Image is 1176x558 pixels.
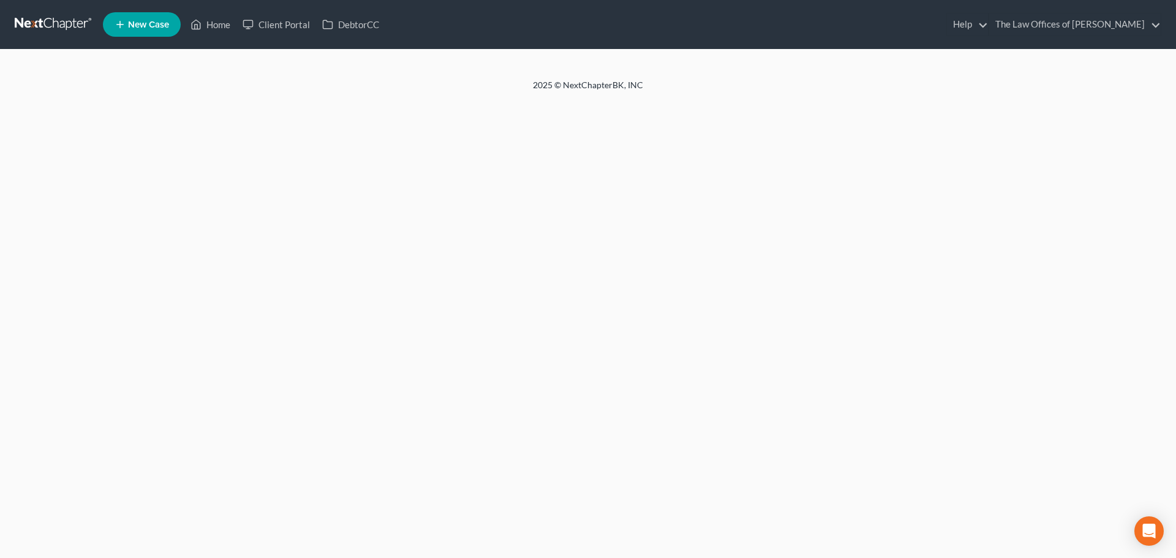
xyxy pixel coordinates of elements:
a: DebtorCC [316,13,385,36]
a: Help [947,13,988,36]
div: Open Intercom Messenger [1134,516,1164,546]
div: 2025 © NextChapterBK, INC [239,79,937,101]
a: Home [184,13,236,36]
a: The Law Offices of [PERSON_NAME] [989,13,1161,36]
a: Client Portal [236,13,316,36]
new-legal-case-button: New Case [103,12,181,37]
